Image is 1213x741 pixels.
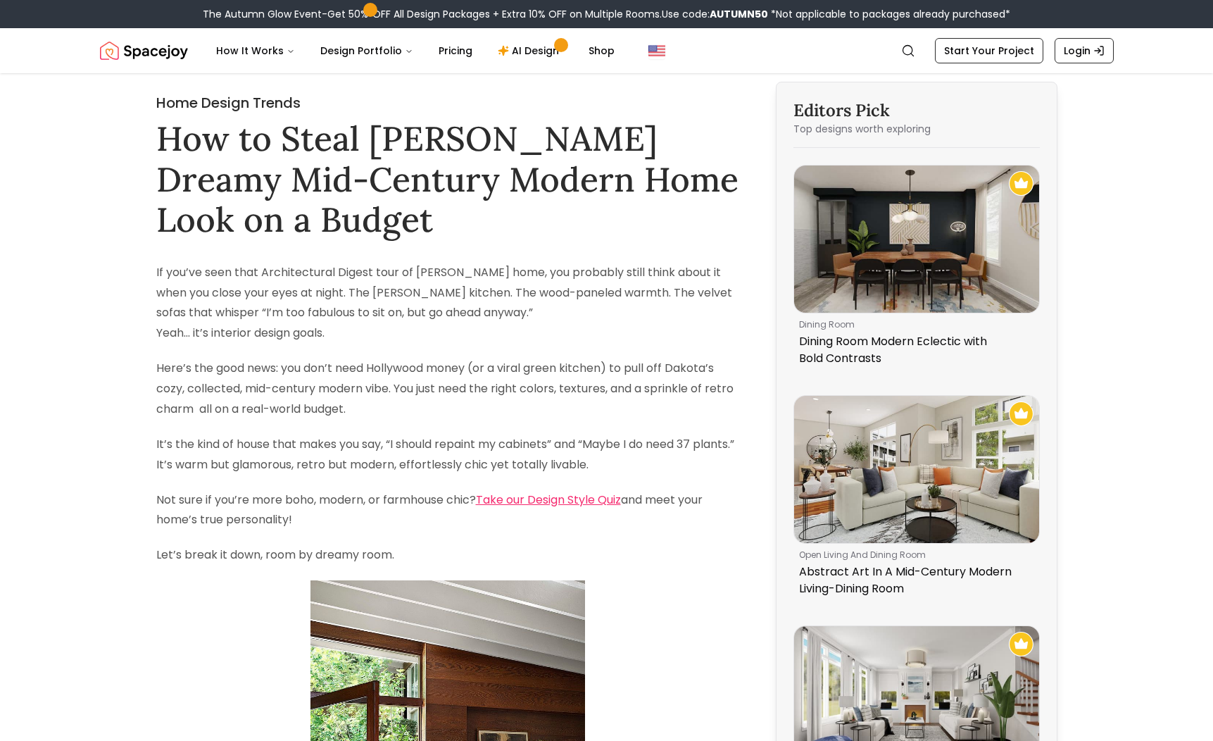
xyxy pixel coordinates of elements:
[662,7,768,21] span: Use code:
[794,396,1039,543] img: Abstract Art In A Mid-Century Modern Living-Dining Room
[799,319,1029,330] p: dining room
[793,165,1040,373] a: Dining Room Modern Eclectic with Bold ContrastsRecommended Spacejoy Design - Dining Room Modern E...
[799,563,1029,597] p: Abstract Art In A Mid-Century Modern Living-Dining Room
[793,122,1040,136] p: Top designs worth exploring
[1009,632,1033,656] img: Recommended Spacejoy Design - Black & White Pops: Transitional Living Room with Modern Touches
[648,42,665,59] img: United States
[793,395,1040,603] a: Abstract Art In A Mid-Century Modern Living-Dining RoomRecommended Spacejoy Design - Abstract Art...
[156,263,739,344] p: If you’ve seen that Architectural Digest tour of [PERSON_NAME] home, you probably still think abo...
[799,333,1029,367] p: Dining Room Modern Eclectic with Bold Contrasts
[156,359,739,419] p: Here’s the good news: you don’t need Hollywood money (or a viral green kitchen) to pull off Dakot...
[794,166,1039,313] img: Dining Room Modern Eclectic with Bold Contrasts
[156,93,739,113] h2: Home Design Trends
[935,38,1043,63] a: Start Your Project
[476,492,621,508] a: Take our Design Style Quiz
[1009,401,1033,426] img: Recommended Spacejoy Design - Abstract Art In A Mid-Century Modern Living-Dining Room
[1055,38,1114,63] a: Login
[100,37,188,65] img: Spacejoy Logo
[156,118,739,240] h1: How to Steal [PERSON_NAME] Dreamy Mid-Century Modern Home Look on a Budget
[100,28,1114,73] nav: Global
[710,7,768,21] b: AUTUMN50
[793,99,1040,122] h3: Editors Pick
[100,37,188,65] a: Spacejoy
[205,37,626,65] nav: Main
[156,545,739,566] p: Let’s break it down, room by dreamy room.
[768,7,1010,21] span: *Not applicable to packages already purchased*
[577,37,626,65] a: Shop
[486,37,574,65] a: AI Design
[203,7,1010,21] div: The Autumn Glow Event-Get 50% OFF All Design Packages + Extra 10% OFF on Multiple Rooms.
[156,435,739,475] p: It’s the kind of house that makes you say, “I should repaint my cabinets” and “Maybe I do need 37...
[156,490,739,531] p: Not sure if you’re more boho, modern, or farmhouse chic? and meet your home’s true personality!
[1009,171,1033,196] img: Recommended Spacejoy Design - Dining Room Modern Eclectic with Bold Contrasts
[427,37,484,65] a: Pricing
[205,37,306,65] button: How It Works
[309,37,425,65] button: Design Portfolio
[799,549,1029,561] p: open living and dining room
